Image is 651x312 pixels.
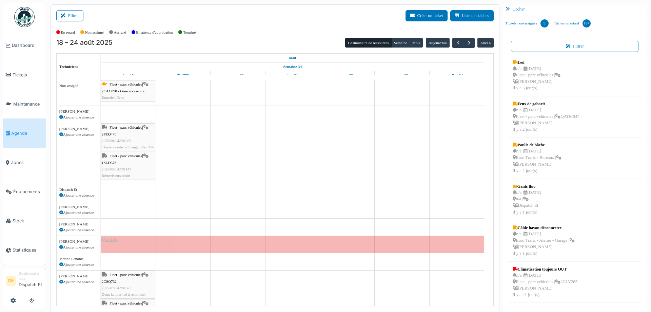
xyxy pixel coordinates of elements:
button: Aller à [477,38,493,48]
span: Techniciens [59,65,78,69]
div: n/a | [DATE] Euro Trafic - Bureaux | [PERSON_NAME] Il y a 2 jour(s) [513,148,561,174]
span: Fleet - parc véhicules [110,82,142,86]
a: Led n/a |[DATE] Fleet - parc véhicules | [PERSON_NAME]Il y a 3 jour(s) [511,58,563,93]
div: | [102,81,155,101]
div: Câble hayon déconnecter [513,225,575,231]
div: Gestionnaire local [19,271,43,281]
div: n/a | [DATE] Fleet - parc véhicules | [PERSON_NAME] Il y a 3 jour(s) [513,66,561,92]
a: Câble hayon déconnecter n/a |[DATE] Euro Trafic - Atelier - Garage | [PERSON_NAME]Il y a 1 jour(s) [511,223,577,259]
button: Gestionnaire de ressources [345,38,391,48]
span: 2025/07/142/01623 [102,286,132,290]
div: Ajouter une absence [59,210,97,216]
button: Précédent [452,38,463,48]
span: Zones [11,159,43,166]
a: 21 août 2025 [285,71,300,80]
span: Maintenance [13,101,43,107]
span: Tickets [13,72,43,78]
span: 2025/05/142/01143 [102,167,131,171]
span: Fleet - parc véhicules [110,125,142,129]
li: Dispatch Et [19,271,43,291]
a: 24 août 2025 [449,71,465,80]
a: Feux de gabarit n/a |[DATE] Fleet - parc véhicules |QATM037 [PERSON_NAME]Il y a 2 jour(s) [511,99,581,135]
div: [PERSON_NAME] [59,109,97,114]
span: Deux lampes led à remplacer [102,292,146,296]
div: Ajouter une absence [59,227,97,233]
div: 9 [540,19,549,27]
div: n/a | [DATE] Fleet - parc véhicules | QATM037 [PERSON_NAME] Il y a 2 jour(s) [513,107,579,133]
a: Zones [3,148,46,177]
label: En retard [61,30,75,35]
img: Badge_color-CXgf-gQk.svg [14,7,35,27]
div: [PERSON_NAME] [59,126,97,132]
span: Rétroviseurs droits [102,173,131,178]
div: [PERSON_NAME] [59,239,97,244]
span: Agenda [11,130,43,136]
a: 19 août 2025 [175,71,191,80]
a: Tâches en retard [551,14,593,33]
div: | [102,153,155,179]
button: Suivant [463,38,475,48]
h2: 18 – 24 août 2025 [56,39,113,47]
a: Tickets non-assignés [503,14,551,33]
button: Filtrer [56,10,83,21]
div: Poulie de bâche [513,142,561,148]
span: Fleet - parc véhicules [110,154,142,158]
a: Stock [3,206,46,236]
div: Gants fluo [513,183,541,189]
li: DE [6,276,16,286]
label: En attente d'approbation [136,30,173,35]
div: 187 [583,19,591,27]
span: 2CSQ732 [102,279,117,283]
label: Non assigné [85,30,104,35]
span: Classe de rétro a changer 2feq 476 [102,145,154,149]
div: Non-assigné [59,83,97,89]
div: Feux de gabarit [513,101,579,107]
div: Cacher [503,4,647,14]
div: Led [513,59,561,66]
a: Climatisation toujours OUT n/a |[DATE] Fleet - parc véhicules |2CLY285 [PERSON_NAME]Il y a 41 jou... [511,264,579,300]
label: Assigné [114,30,126,35]
span: Statistiques [13,247,43,253]
a: DE Gestionnaire localDispatch Et [6,271,43,292]
span: Dashboard [12,42,43,49]
a: 23 août 2025 [394,71,410,80]
a: Tickets [3,60,46,89]
button: Filtrer [511,41,639,52]
a: Poulie de bâche n/a |[DATE] Euro Trafic - Bureaux | [PERSON_NAME]Il y a 2 jour(s) [511,140,563,176]
a: Dashboard [3,31,46,60]
div: Climatisation toujours OUT [513,266,577,272]
span: Maladie [101,237,119,243]
div: Ajouter une absence [59,279,97,285]
span: Fleet - parc véhicules [110,301,142,305]
div: [PERSON_NAME] [59,221,97,227]
a: Agenda [3,118,46,148]
a: Maintenance [3,89,46,118]
div: Ajouter une absence [59,192,97,198]
div: Ajouter une absence [59,262,97,268]
a: Équipements [3,177,46,206]
div: n/a | [DATE] Euro Trafic - Atelier - Garage | [PERSON_NAME] Il y a 1 jour(s) [513,231,575,257]
div: Marine Lenoble [59,256,97,262]
span: 2025/06/142/01392 [102,139,132,143]
label: Terminé [183,30,196,35]
span: 2FEQ476 [102,132,117,136]
button: Semaine [391,38,410,48]
span: 1SLD576 [102,161,117,165]
span: Fleet - parc véhicules [110,273,142,277]
a: Semaine 34 [282,62,303,71]
span: Entretien Grue [102,95,124,99]
div: [PERSON_NAME] [59,273,97,279]
span: 2CAC090 - Grue accessoire [102,89,144,93]
div: Ajouter une absence [59,132,97,137]
button: Mois [410,38,423,48]
div: | [102,124,155,150]
a: Gants fluo n/a |[DATE] n/a | Dispatch EtIl y a 1 jour(s) [511,182,543,217]
button: Liste des tâches [450,10,494,21]
div: Ajouter une absence [59,114,97,120]
div: [PERSON_NAME] [59,204,97,210]
span: Équipements [13,188,43,195]
div: Ajouter une absence [59,244,97,250]
a: 22 août 2025 [340,71,355,80]
div: Dispatch Et [59,187,97,192]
